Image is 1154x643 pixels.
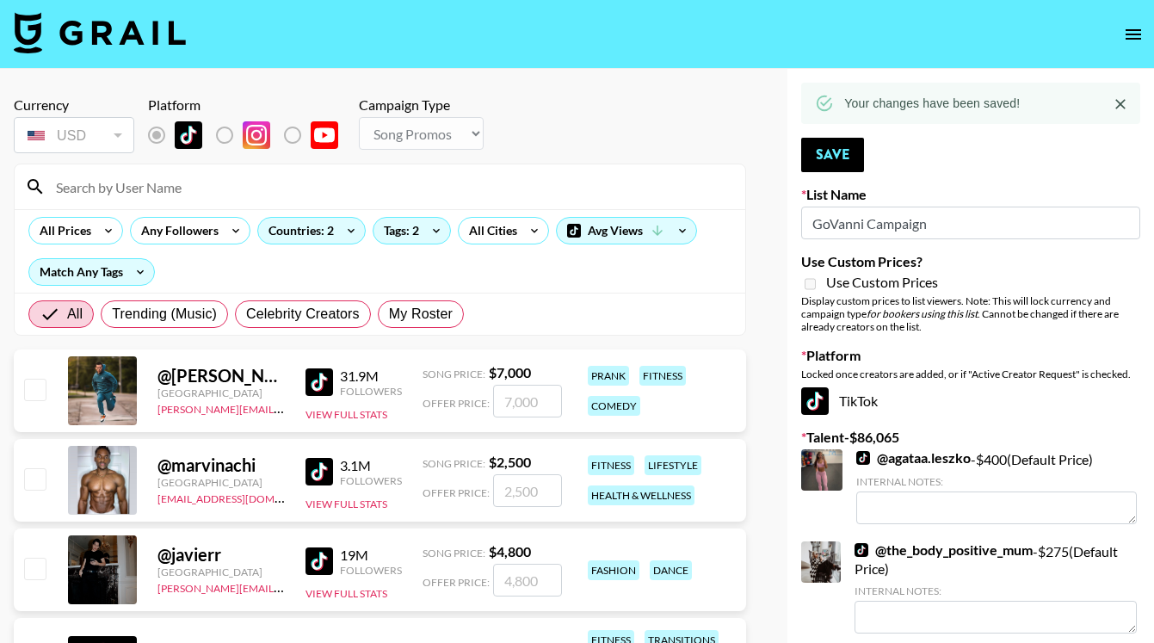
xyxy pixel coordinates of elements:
[855,543,868,557] img: TikTok
[801,138,864,172] button: Save
[340,547,402,564] div: 19M
[423,547,485,560] span: Song Price:
[46,173,735,201] input: Search by User Name
[493,385,562,417] input: 7,000
[493,474,562,507] input: 2,500
[14,96,134,114] div: Currency
[14,12,186,53] img: Grail Talent
[423,457,485,470] span: Song Price:
[340,368,402,385] div: 31.9M
[14,114,134,157] div: Remove selected talent to change your currency
[258,218,365,244] div: Countries: 2
[588,396,640,416] div: comedy
[493,564,562,597] input: 4,800
[801,429,1140,446] label: Talent - $ 86,065
[157,476,285,489] div: [GEOGRAPHIC_DATA]
[157,566,285,578] div: [GEOGRAPHIC_DATA]
[1116,17,1151,52] button: open drawer
[305,368,333,396] img: TikTok
[423,486,490,499] span: Offer Price:
[459,218,521,244] div: All Cities
[148,117,352,153] div: List locked to TikTok.
[389,304,453,325] span: My Roster
[157,489,330,505] a: [EMAIL_ADDRESS][DOMAIN_NAME]
[423,576,490,589] span: Offer Price:
[157,544,285,566] div: @ javierr
[29,218,95,244] div: All Prices
[305,587,387,600] button: View Full Stats
[311,121,338,149] img: YouTube
[557,218,696,244] div: Avg Views
[856,451,870,465] img: TikTok
[148,96,352,114] div: Platform
[856,449,971,467] a: @agataa.leszko
[645,455,701,475] div: lifestyle
[801,294,1140,333] div: Display custom prices to list viewers. Note: This will lock currency and campaign type . Cannot b...
[305,458,333,485] img: TikTok
[639,366,686,386] div: fitness
[801,368,1140,380] div: Locked once creators are added, or if "Active Creator Request" is checked.
[1108,91,1133,117] button: Close
[340,564,402,577] div: Followers
[340,474,402,487] div: Followers
[801,186,1140,203] label: List Name
[489,454,531,470] strong: $ 2,500
[29,259,154,285] div: Match Any Tags
[305,408,387,421] button: View Full Stats
[157,399,412,416] a: [PERSON_NAME][EMAIL_ADDRESS][DOMAIN_NAME]
[489,364,531,380] strong: $ 7,000
[175,121,202,149] img: TikTok
[856,475,1137,488] div: Internal Notes:
[855,541,1033,559] a: @the_body_positive_mum
[157,454,285,476] div: @ marvinachi
[650,560,692,580] div: dance
[131,218,222,244] div: Any Followers
[340,385,402,398] div: Followers
[112,304,217,325] span: Trending (Music)
[588,455,634,475] div: fitness
[340,457,402,474] div: 3.1M
[423,368,485,380] span: Song Price:
[305,498,387,510] button: View Full Stats
[801,347,1140,364] label: Platform
[157,386,285,399] div: [GEOGRAPHIC_DATA]
[856,449,1137,524] div: - $ 400 (Default Price)
[157,365,285,386] div: @ [PERSON_NAME].[PERSON_NAME]
[67,304,83,325] span: All
[588,560,639,580] div: fashion
[844,88,1020,119] div: Your changes have been saved!
[359,96,484,114] div: Campaign Type
[855,541,1137,634] div: - $ 275 (Default Price)
[826,274,938,291] span: Use Custom Prices
[801,387,829,415] img: TikTok
[489,543,531,560] strong: $ 4,800
[157,578,412,595] a: [PERSON_NAME][EMAIL_ADDRESS][DOMAIN_NAME]
[867,307,978,320] em: for bookers using this list
[801,387,1140,415] div: TikTok
[588,366,629,386] div: prank
[855,584,1137,597] div: Internal Notes:
[801,253,1140,270] label: Use Custom Prices?
[243,121,270,149] img: Instagram
[588,485,694,505] div: health & wellness
[423,397,490,410] span: Offer Price:
[246,304,360,325] span: Celebrity Creators
[305,547,333,575] img: TikTok
[17,121,131,151] div: USD
[373,218,450,244] div: Tags: 2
